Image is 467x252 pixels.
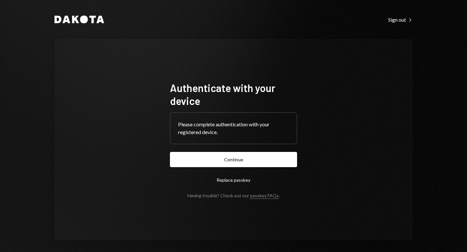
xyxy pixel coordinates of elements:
a: passkey FAQs [250,193,279,199]
div: Please complete authentication with your registered device. [178,120,289,136]
button: Replace passkey [170,172,297,188]
div: Having trouble? Check out our . [187,193,280,198]
button: Continue [170,152,297,167]
div: Sign out [388,17,413,23]
a: Sign out [388,16,413,23]
h1: Authenticate with your device [170,81,297,107]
